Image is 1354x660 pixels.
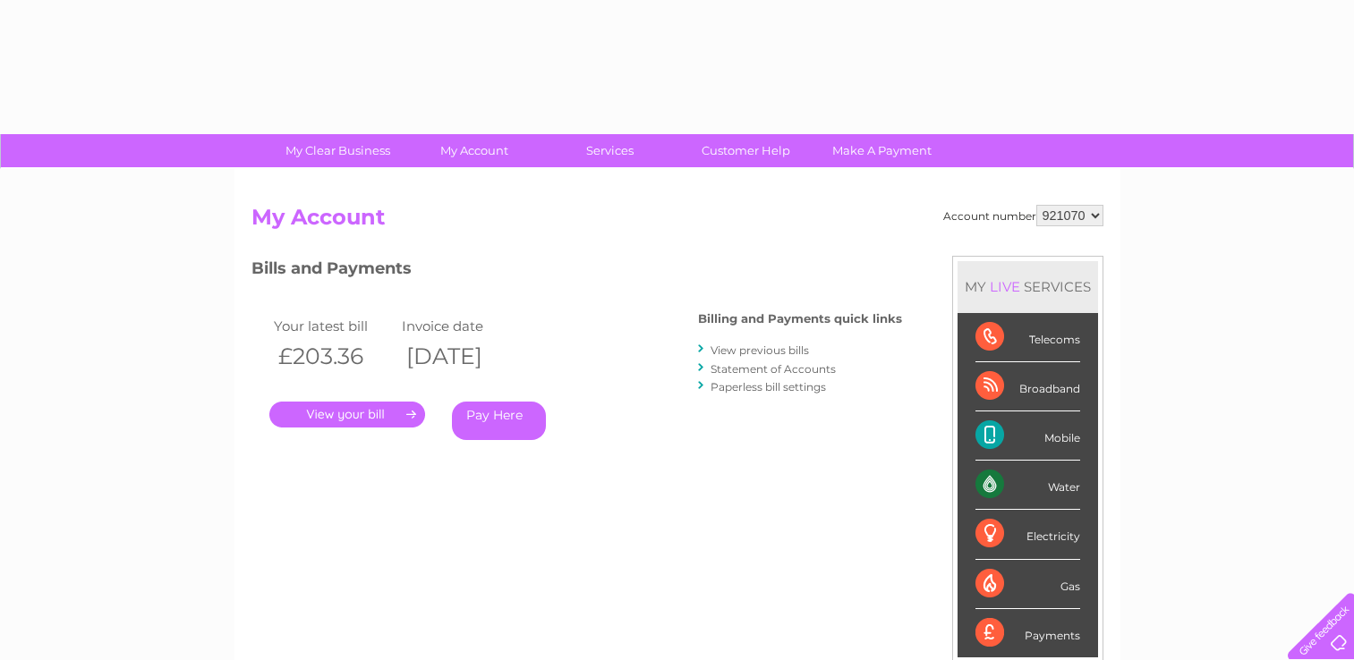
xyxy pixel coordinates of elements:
[975,609,1080,657] div: Payments
[264,134,412,167] a: My Clear Business
[269,402,425,427] a: .
[452,402,546,440] a: Pay Here
[698,312,902,326] h4: Billing and Payments quick links
[672,134,820,167] a: Customer Help
[397,314,526,338] td: Invoice date
[986,278,1024,295] div: LIVE
[397,338,526,375] th: [DATE]
[975,411,1080,461] div: Mobile
[943,205,1103,226] div: Account number
[269,314,398,338] td: Your latest bill
[251,256,902,287] h3: Bills and Payments
[269,338,398,375] th: £203.36
[975,560,1080,609] div: Gas
[251,205,1103,239] h2: My Account
[975,510,1080,559] div: Electricity
[711,343,809,357] a: View previous bills
[711,380,826,393] a: Paperless bill settings
[975,313,1080,362] div: Telecoms
[711,362,836,376] a: Statement of Accounts
[975,362,1080,411] div: Broadband
[958,261,1098,312] div: MY SERVICES
[808,134,956,167] a: Make A Payment
[536,134,684,167] a: Services
[400,134,548,167] a: My Account
[975,461,1080,510] div: Water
